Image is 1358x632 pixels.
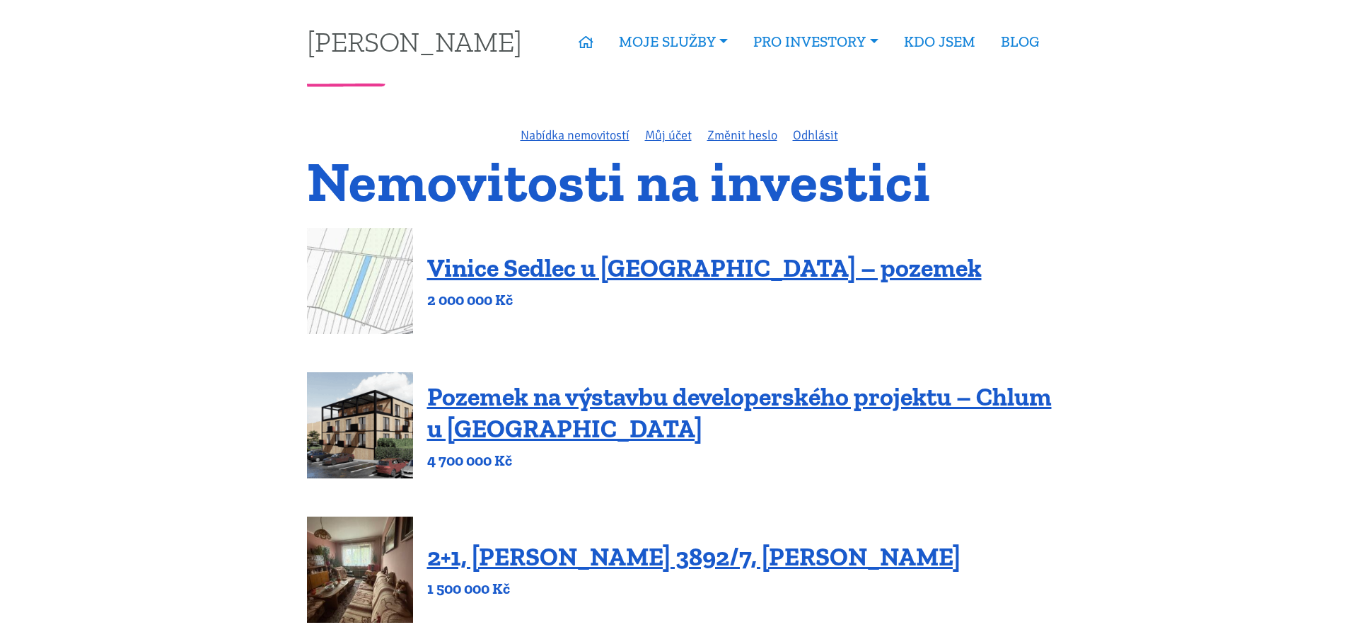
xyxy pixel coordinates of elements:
[427,290,982,310] p: 2 000 000 Kč
[427,253,982,283] a: Vinice Sedlec u [GEOGRAPHIC_DATA] – pozemek
[427,541,961,572] a: 2+1, [PERSON_NAME] 3892/7, [PERSON_NAME]
[307,158,1052,205] h1: Nemovitosti na investici
[741,25,890,58] a: PRO INVESTORY
[521,127,629,143] a: Nabídka nemovitostí
[645,127,692,143] a: Můj účet
[988,25,1052,58] a: BLOG
[307,28,522,55] a: [PERSON_NAME]
[427,579,961,599] p: 1 500 000 Kč
[427,381,1052,444] a: Pozemek na výstavbu developerského projektu – Chlum u [GEOGRAPHIC_DATA]
[793,127,838,143] a: Odhlásit
[707,127,777,143] a: Změnit heslo
[606,25,741,58] a: MOJE SLUŽBY
[891,25,988,58] a: KDO JSEM
[427,451,1052,471] p: 4 700 000 Kč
